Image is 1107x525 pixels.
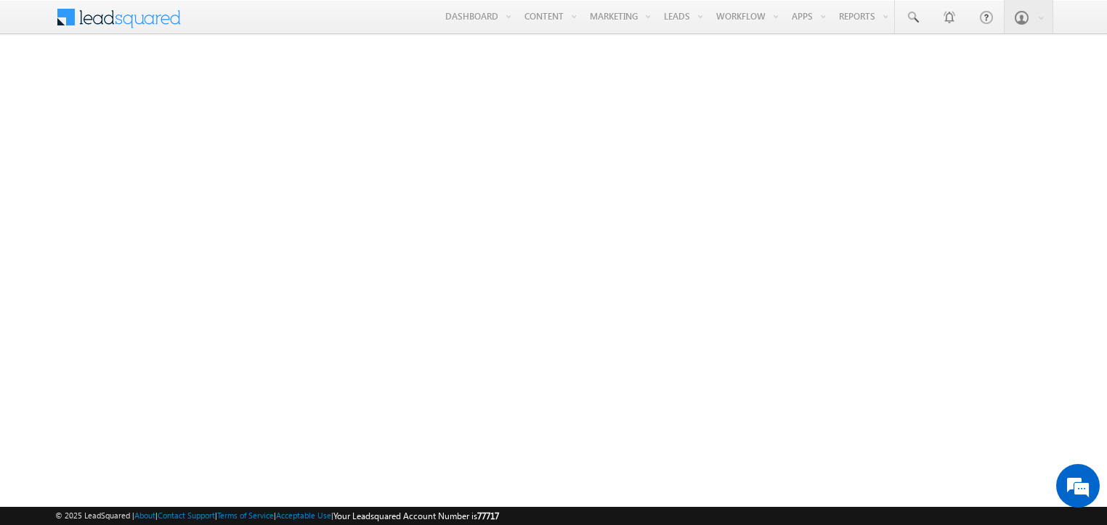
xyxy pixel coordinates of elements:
a: Acceptable Use [276,510,331,520]
span: 77717 [477,510,499,521]
a: Terms of Service [217,510,274,520]
span: © 2025 LeadSquared | | | | | [55,509,499,523]
a: About [134,510,155,520]
a: Contact Support [158,510,215,520]
span: Your Leadsquared Account Number is [333,510,499,521]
